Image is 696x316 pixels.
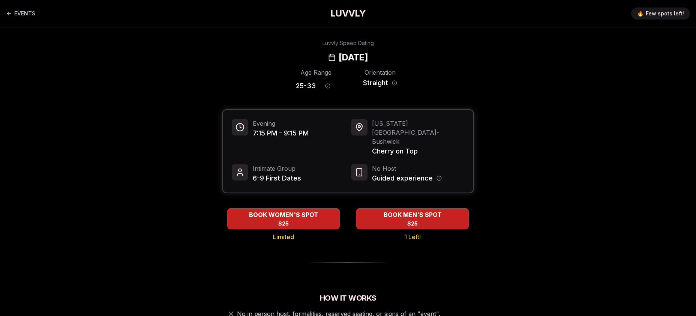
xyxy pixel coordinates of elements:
[637,10,643,17] span: 🔥
[372,119,464,146] span: [US_STATE][GEOGRAPHIC_DATA] - Bushwick
[247,210,320,219] span: BOOK WOMEN'S SPOT
[278,220,289,227] span: $25
[222,293,474,303] h2: How It Works
[296,68,336,77] div: Age Range
[253,128,309,138] span: 7:15 PM - 9:15 PM
[227,208,340,229] button: BOOK WOMEN'S SPOT - Limited
[407,220,418,227] span: $25
[322,39,374,47] div: Luvvly Speed Dating
[273,232,294,241] span: Limited
[6,6,35,21] a: Back to events
[360,68,400,77] div: Orientation
[372,146,464,156] span: Cherry on Top
[646,10,684,17] span: Few spots left!
[404,232,421,241] span: 1 Left!
[363,78,388,88] span: Straight
[372,173,433,184] span: Guided experience
[253,164,301,173] span: Intimate Group
[392,80,397,86] button: Orientation information
[330,8,366,20] a: LUVVLY
[356,208,469,229] button: BOOK MEN'S SPOT - 1 Left!
[253,173,301,184] span: 6-9 First Dates
[382,210,443,219] span: BOOK MEN'S SPOT
[339,51,368,63] h2: [DATE]
[253,119,309,128] span: Evening
[296,81,316,91] span: 25 - 33
[319,78,336,94] button: Age range information
[372,164,442,173] span: No Host
[436,176,442,181] button: Host information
